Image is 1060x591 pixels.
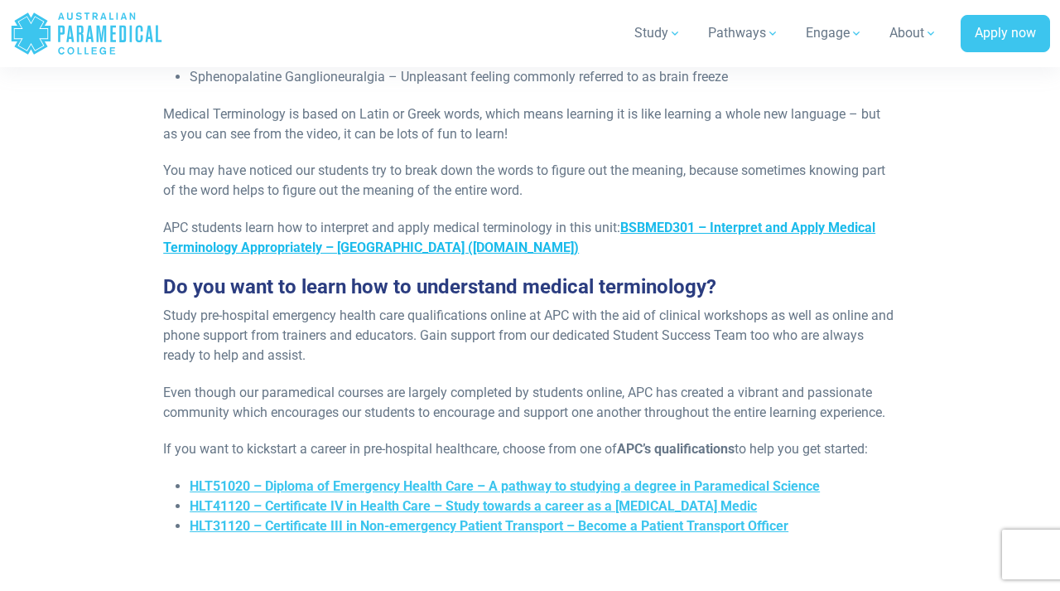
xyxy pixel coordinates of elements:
[163,275,897,299] h3: Do you want to learn how to understand medical terminology?
[163,383,897,423] p: Even though our paramedical courses are largely completed by students online, APC has created a v...
[796,10,873,56] a: Engage
[190,478,820,494] a: HLT51020 – Diploma of Emergency Health Care – A pathway to studying a degree in Paramedical Science
[624,10,691,56] a: Study
[190,498,757,514] a: HLT41120 – Certificate IV in Health Care – Study towards a career as a [MEDICAL_DATA] Medic
[163,161,897,201] p: You may have noticed our students try to break down the words to figure out the meaning, because ...
[163,104,897,144] p: Medical Terminology is based on Latin or Greek words, which means learning it is like learning a ...
[879,10,947,56] a: About
[163,306,897,366] p: Study pre-hospital emergency health care qualifications online at APC with the aid of clinical wo...
[10,7,163,61] a: Australian Paramedical College
[163,439,897,459] p: If you want to kickstart a career in pre-hospital healthcare, choose from one of to help you get ...
[961,15,1050,53] a: Apply now
[190,67,897,87] li: Sphenopalatine Ganglioneuralgia – Unpleasant feeling commonly referred to as brain freeze
[163,218,897,258] p: APC students learn how to interpret and apply medical terminology in this unit:
[698,10,789,56] a: Pathways
[190,518,788,534] a: HLT31120 – Certificate III in Non-emergency Patient Transport – Become a Patient Transport Officer
[617,441,735,457] strong: APC’s qualifications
